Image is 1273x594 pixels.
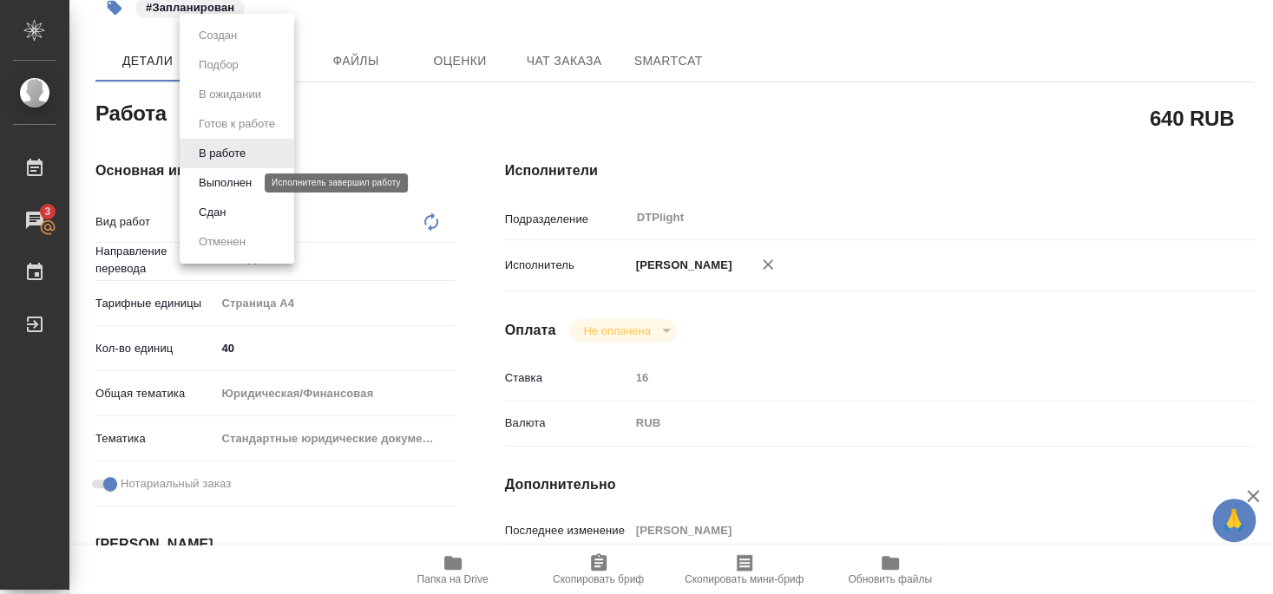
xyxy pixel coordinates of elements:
button: Подбор [194,55,244,75]
button: Отменен [194,232,251,251]
button: В работе [194,144,251,163]
button: Готов к работе [194,114,280,134]
button: В ожидании [194,85,266,104]
button: Создан [194,26,242,45]
button: Сдан [194,203,231,222]
button: Выполнен [194,173,257,193]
